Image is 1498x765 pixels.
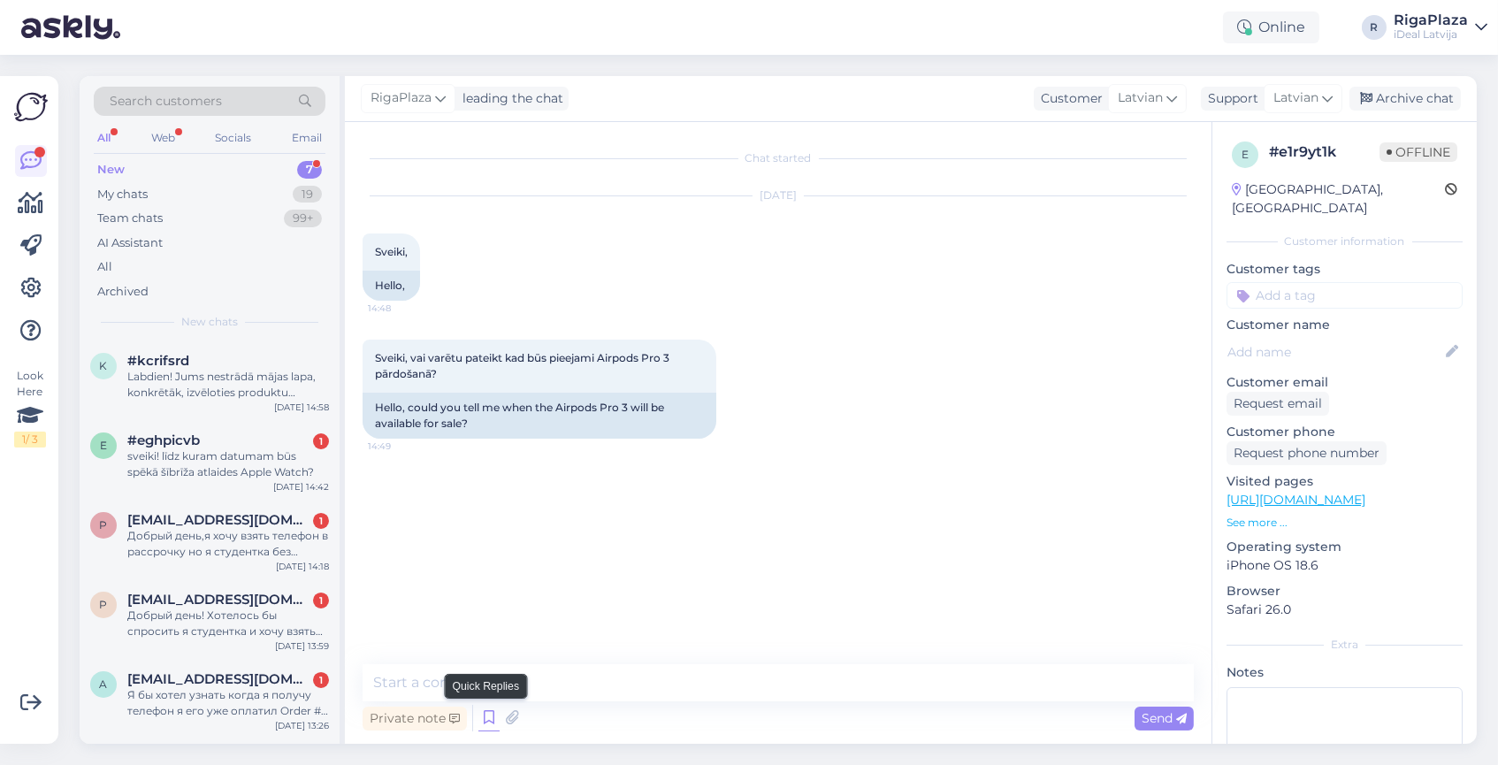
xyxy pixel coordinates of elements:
[1394,13,1487,42] a: RigaPlazaiDeal Latvija
[1380,142,1457,162] span: Offline
[1227,392,1329,416] div: Request email
[127,353,189,369] span: #kcrifsrd
[1227,663,1463,682] p: Notes
[363,393,716,439] div: Hello, could you tell me when the Airpods Pro 3 will be available for sale?
[14,90,48,124] img: Askly Logo
[1273,88,1318,108] span: Latvian
[455,89,563,108] div: leading the chat
[1227,423,1463,441] p: Customer phone
[94,126,114,149] div: All
[363,187,1194,203] div: [DATE]
[100,677,108,691] span: a
[97,283,149,301] div: Archived
[293,186,322,203] div: 19
[453,678,520,694] small: Quick Replies
[1227,342,1442,362] input: Add name
[275,639,329,653] div: [DATE] 13:59
[1227,260,1463,279] p: Customer tags
[1227,637,1463,653] div: Extra
[14,432,46,448] div: 1 / 3
[1227,316,1463,334] p: Customer name
[181,314,238,330] span: New chats
[97,210,163,227] div: Team chats
[1227,492,1365,508] a: [URL][DOMAIN_NAME]
[97,161,125,179] div: New
[288,126,325,149] div: Email
[313,593,329,608] div: 1
[363,707,467,731] div: Private note
[1394,27,1468,42] div: iDeal Latvija
[363,271,420,301] div: Hello,
[127,448,329,480] div: sveiki! līdz kuram datumam būs spēkā šībrīža atlaides Apple Watch?
[1223,11,1319,43] div: Online
[100,439,107,452] span: e
[110,92,222,111] span: Search customers
[363,150,1194,166] div: Chat started
[284,210,322,227] div: 99+
[375,351,672,380] span: Sveiki, vai varētu pateikt kad būs pieejami Airpods Pro 3 pārdošanā?
[148,126,179,149] div: Web
[211,126,255,149] div: Socials
[1227,556,1463,575] p: iPhone OS 18.6
[1232,180,1445,218] div: [GEOGRAPHIC_DATA], [GEOGRAPHIC_DATA]
[1142,710,1187,726] span: Send
[1227,373,1463,392] p: Customer email
[1269,142,1380,163] div: # e1r9yt1k
[273,480,329,493] div: [DATE] 14:42
[1227,538,1463,556] p: Operating system
[276,560,329,573] div: [DATE] 14:18
[313,672,329,688] div: 1
[127,512,311,528] span: polinatrokatova6@gmail.com
[127,432,200,448] span: #eghpicvb
[371,88,432,108] span: RigaPlaza
[375,245,408,258] span: Sveiki,
[1349,87,1461,111] div: Archive chat
[1242,148,1249,161] span: e
[127,592,311,608] span: polinatrokatova6@gmail.com
[97,258,112,276] div: All
[1201,89,1258,108] div: Support
[1227,472,1463,491] p: Visited pages
[1227,601,1463,619] p: Safari 26.0
[14,368,46,448] div: Look Here
[1394,13,1468,27] div: RigaPlaza
[313,513,329,529] div: 1
[127,687,329,719] div: Я бы хотел узнать когда я получу телефон я его уже оплатил Order # 2000082660
[100,359,108,372] span: k
[368,440,434,453] span: 14:49
[274,401,329,414] div: [DATE] 14:58
[1227,582,1463,601] p: Browser
[1227,441,1387,465] div: Request phone number
[275,719,329,732] div: [DATE] 13:26
[127,528,329,560] div: Добрый день,я хочу взять телефон в рассрочку но я студентка без официального заработка какие у ме...
[1118,88,1163,108] span: Latvian
[1227,282,1463,309] input: Add a tag
[127,608,329,639] div: Добрый день! Хотелось бы спросить я студентка и хочу взять айфон 16 pro,но официальный работы нет...
[127,369,329,401] div: Labdien! Jums nestrādā mājas lapa, konkrētāk, izvēloties produktu (jebkuru), nevar atzīmēt nevien...
[1227,515,1463,531] p: See more ...
[368,302,434,315] span: 14:48
[100,598,108,611] span: p
[97,186,148,203] div: My chats
[1034,89,1103,108] div: Customer
[97,234,163,252] div: AI Assistant
[127,671,311,687] span: aleksej.zarubin1@gmail.com
[1227,233,1463,249] div: Customer information
[100,518,108,532] span: p
[1362,15,1387,40] div: R
[313,433,329,449] div: 1
[297,161,322,179] div: 7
